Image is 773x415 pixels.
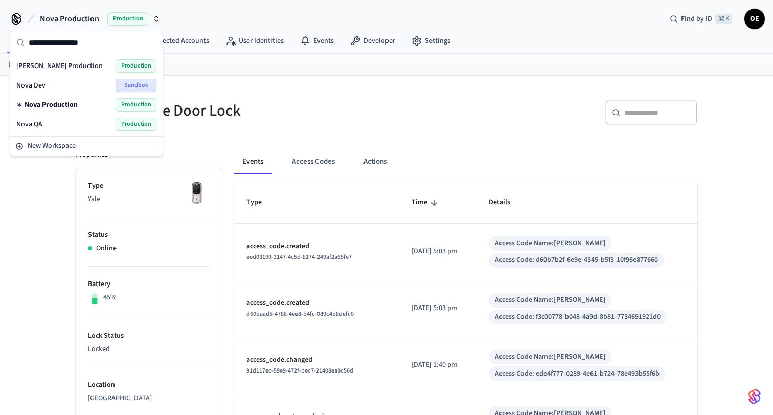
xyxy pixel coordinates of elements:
[28,141,76,151] span: New Workspace
[16,80,46,91] span: Nova Dev
[88,380,210,390] p: Location
[246,355,387,365] p: access_code.changed
[40,13,99,25] span: Nova Production
[246,253,352,261] span: eed03199-3147-4c5d-8174-249af2a65fe7
[16,61,103,71] span: [PERSON_NAME] Production
[116,79,156,92] span: Sandbox
[284,149,343,174] button: Access Codes
[355,149,395,174] button: Actions
[2,32,55,50] a: Devices
[681,14,712,24] span: Find by ID
[412,360,464,370] p: [DATE] 1:40 pm
[662,10,740,28] div: Find by ID⌘ K
[184,181,210,206] img: Yale Assure Touchscreen Wifi Smart Lock, Satin Nickel, Front
[412,194,441,210] span: Time
[96,243,117,254] p: Online
[246,194,275,210] span: Type
[76,100,380,121] h5: Back Entrance Door Lock
[88,393,210,404] p: [GEOGRAPHIC_DATA]
[103,292,117,303] p: 45%
[116,59,156,73] span: Production
[88,194,210,205] p: Yale
[495,312,661,322] div: Access Code: f3c00778-b048-4a9d-8b81-7734691921d0
[88,181,210,191] p: Type
[88,230,210,241] p: Status
[107,12,148,26] span: Production
[88,279,210,290] p: Battery
[495,352,606,362] div: Access Code Name: [PERSON_NAME]
[342,32,403,50] a: Developer
[88,344,210,355] p: Locked
[495,295,606,305] div: Access Code Name: [PERSON_NAME]
[412,303,464,314] p: [DATE] 5:03 pm
[217,32,292,50] a: User Identities
[11,138,162,155] button: New Workspace
[234,149,271,174] button: Events
[292,32,342,50] a: Events
[495,255,658,266] div: Access Code: d60b7b2f-6e9e-4345-b5f3-10f96e877660
[495,368,660,379] div: Access Code: ede4f777-0289-4e61-b724-78e493b55f6b
[125,32,217,50] a: Connected Accounts
[116,98,156,112] span: Production
[246,241,387,252] p: access_code.created
[715,14,732,24] span: ⌘ K
[489,194,524,210] span: Details
[745,10,764,28] span: OE
[744,9,765,29] button: OE
[88,331,210,341] p: Lock Status
[748,388,761,405] img: SeamLogoGradient.69752ec5.svg
[412,246,464,257] p: [DATE] 5:03 pm
[16,119,42,129] span: Nova QA
[246,366,353,375] span: 91d117ec-59e9-472f-bec7-21408ea3c56d
[246,310,354,318] span: d60baad5-4788-4ee8-b4fc-089c4b8defc0
[495,238,606,249] div: Access Code Name: [PERSON_NAME]
[234,149,697,174] div: ant example
[25,100,78,110] span: Nova Production
[246,298,387,309] p: access_code.created
[116,118,156,131] span: Production
[403,32,459,50] a: Settings
[10,54,163,136] div: Suggestions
